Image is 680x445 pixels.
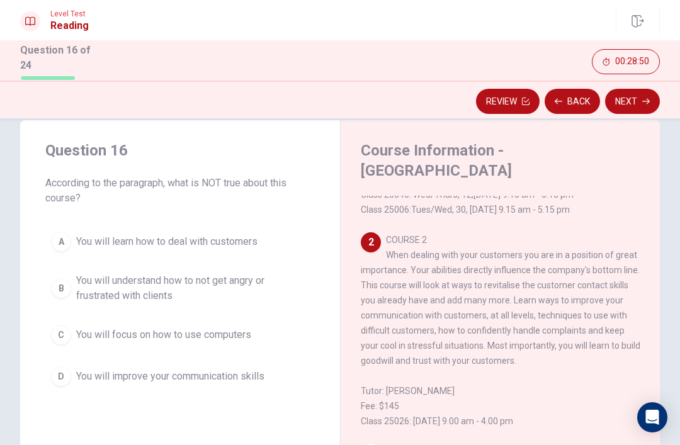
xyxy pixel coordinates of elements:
div: 2 [361,232,381,252]
button: Back [545,89,600,114]
div: A [51,232,71,252]
div: B [51,278,71,298]
h4: Question 16 [45,140,315,161]
button: DYou will improve your communication skills [45,361,315,392]
button: Next [605,89,660,114]
button: BYou will understand how to not get angry or frustrated with clients [45,268,315,309]
span: You will focus on how to use computers [76,327,251,342]
span: According to the paragraph, what is NOT true about this course? [45,176,315,206]
button: Review [476,89,540,114]
span: You will improve your communication skills [76,369,264,384]
h1: Reading [50,18,89,33]
button: 00:28:50 [592,49,660,74]
span: You will understand how to not get angry or frustrated with clients [76,273,309,303]
h1: Question 16 of 24 [20,43,101,73]
button: AYou will learn how to deal with customers [45,226,315,257]
h4: Course Information - [GEOGRAPHIC_DATA] [361,140,637,181]
span: You will learn how to deal with customers [76,234,258,249]
span: COURSE 2 When dealing with your customers you are in a position of great importance. Your abiliti... [361,235,640,426]
div: Open Intercom Messenger [637,402,667,432]
span: Level Test [50,9,89,18]
div: C [51,325,71,345]
button: CYou will focus on how to use computers [45,319,315,351]
div: D [51,366,71,386]
span: 00:28:50 [615,57,649,67]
